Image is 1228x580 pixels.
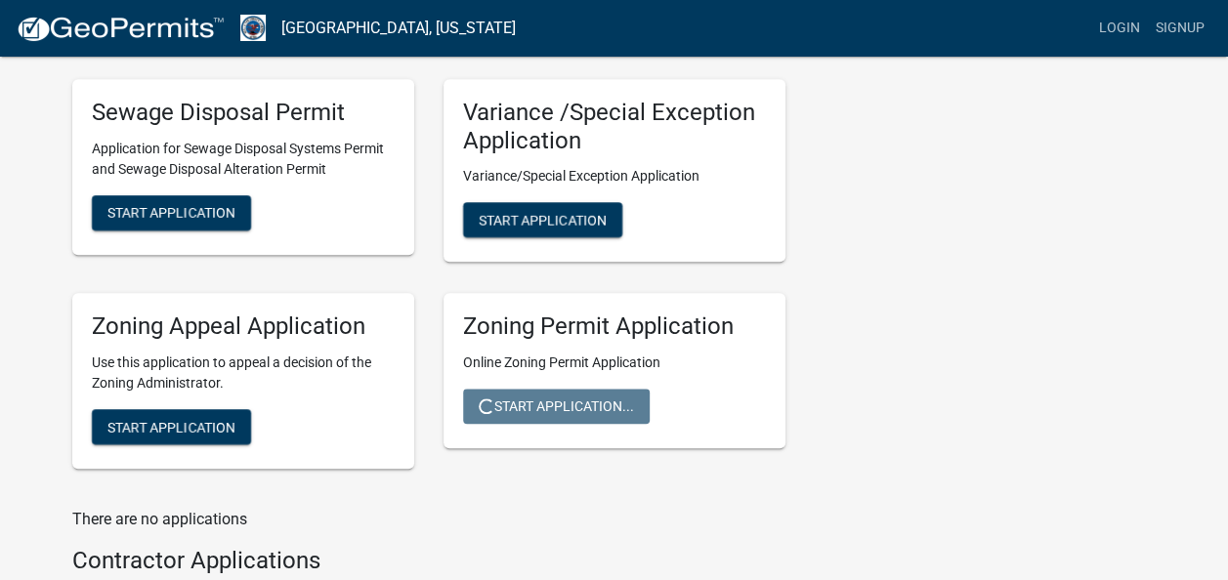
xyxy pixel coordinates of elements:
p: Use this application to appeal a decision of the Zoning Administrator. [92,352,395,394]
h5: Zoning Appeal Application [92,312,395,341]
button: Start Application [92,409,251,444]
p: Online Zoning Permit Application [463,352,766,373]
span: Start Application... [479,398,634,414]
h5: Variance /Special Exception Application [463,99,766,155]
button: Start Application [92,195,251,230]
button: Start Application... [463,389,650,424]
span: Start Application [107,204,235,220]
span: Start Application [479,212,607,228]
button: Start Application [463,202,622,237]
p: Application for Sewage Disposal Systems Permit and Sewage Disposal Alteration Permit [92,139,395,180]
h5: Sewage Disposal Permit [92,99,395,127]
a: Login [1091,10,1148,47]
h4: Contractor Applications [72,547,785,575]
h5: Zoning Permit Application [463,312,766,341]
span: Start Application [107,419,235,435]
p: Variance/Special Exception Application [463,166,766,186]
p: There are no applications [72,508,785,531]
img: Henry County, Iowa [240,15,266,41]
a: [GEOGRAPHIC_DATA], [US_STATE] [281,12,516,45]
a: Signup [1148,10,1212,47]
